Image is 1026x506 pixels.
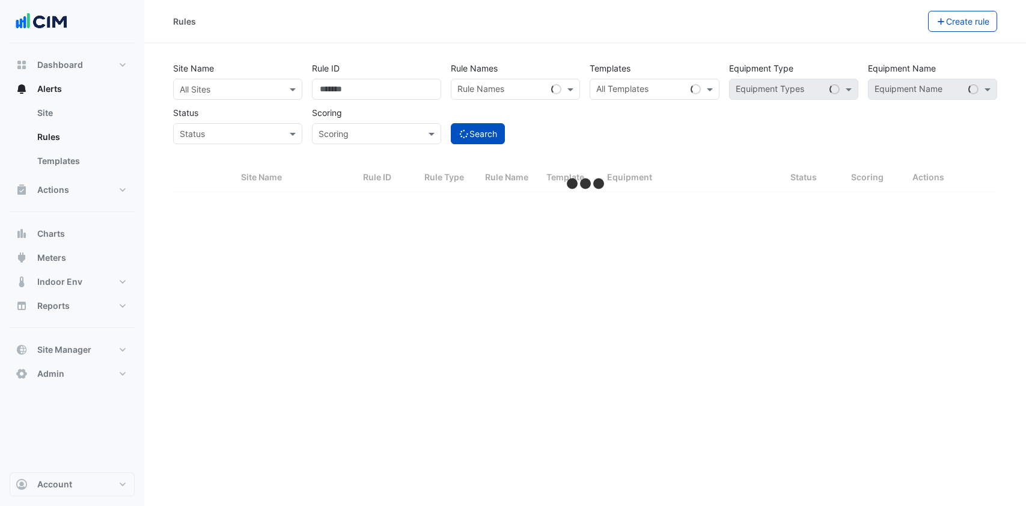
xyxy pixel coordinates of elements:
div: Rule Type [424,171,471,184]
div: Alerts [10,101,135,178]
button: Charts [10,222,135,246]
div: Equipment Types [734,82,804,98]
span: Indoor Env [37,276,82,288]
app-icon: Site Manager [16,344,28,356]
span: Charts [37,228,65,240]
div: Rule Name [485,171,531,184]
app-icon: Alerts [16,83,28,95]
label: Site Name [173,58,214,79]
div: All Templates [594,82,649,98]
div: Rules [173,15,196,28]
button: Site Manager [10,338,135,362]
a: Templates [28,149,135,173]
app-icon: Meters [16,252,28,264]
span: Alerts [37,83,62,95]
div: Equipment Name [873,82,942,98]
img: Company Logo [14,10,69,34]
app-icon: Reports [16,300,28,312]
a: Rules [28,125,135,149]
div: Rule ID [363,171,409,184]
app-icon: Actions [16,184,28,196]
button: Indoor Env [10,270,135,294]
div: Site Name [241,171,349,184]
label: Equipment Type [729,58,793,79]
label: Status [173,102,198,123]
div: Equipment [607,171,775,184]
button: Actions [10,178,135,202]
a: Site [28,101,135,125]
div: Template [546,171,593,184]
button: Create rule [928,11,998,32]
button: Alerts [10,77,135,101]
button: Account [10,472,135,496]
span: Actions [37,184,69,196]
span: Site Manager [37,344,91,356]
div: Scoring [851,171,897,184]
div: Status [790,171,837,184]
app-icon: Dashboard [16,59,28,71]
app-icon: Admin [16,368,28,380]
span: Reports [37,300,70,312]
span: Admin [37,368,64,380]
button: Search [451,123,505,144]
label: Templates [590,58,631,79]
app-icon: Charts [16,228,28,240]
app-icon: Indoor Env [16,276,28,288]
label: Rule ID [312,58,340,79]
div: Rule Names [456,82,504,98]
span: Account [37,478,72,490]
button: Dashboard [10,53,135,77]
label: Rule Names [451,58,498,79]
label: Scoring [312,102,342,123]
label: Equipment Name [868,58,936,79]
button: Meters [10,246,135,270]
span: Meters [37,252,66,264]
button: Reports [10,294,135,318]
button: Admin [10,362,135,386]
div: Actions [912,171,989,184]
span: Dashboard [37,59,83,71]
